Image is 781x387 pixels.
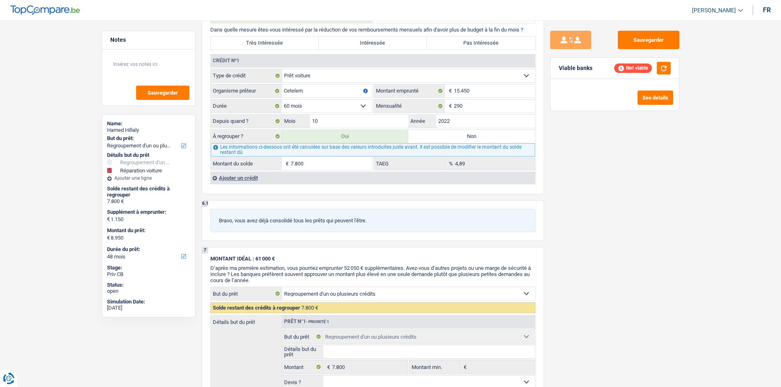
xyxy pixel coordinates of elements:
label: Année [408,115,436,128]
button: See details [638,91,673,105]
span: € [445,84,454,97]
div: Hamed Hillaly [107,127,190,134]
span: € [107,216,110,222]
input: AAAA [436,115,535,128]
label: Supplément à emprunter: [107,209,189,215]
label: Non [408,130,535,143]
label: Depuis quand ? [211,115,282,128]
button: Sauvegarder [618,31,679,49]
div: Crédit nº1 [211,58,241,63]
span: - Priorité 1 [306,319,329,324]
span: € [323,360,332,373]
img: TopCompare Logo [10,5,80,15]
label: Montant [282,360,323,373]
span: Sauvegarder [148,90,178,95]
div: [DATE] [107,305,190,311]
div: Priv CB [107,271,190,278]
span: € [445,100,454,113]
div: Viable banks [559,65,592,72]
div: Prêt n°1 [282,319,331,324]
span: € [460,360,469,373]
h5: Notes [110,36,187,43]
span: € [282,157,291,170]
label: Montant min. [410,360,460,373]
div: Ajouter une ligne [107,175,190,181]
span: Solde restant des crédits à regrouper [213,305,300,311]
input: MM [310,115,409,128]
label: Montant emprunté [374,84,445,97]
div: 7.800 € [107,198,190,205]
button: Sauvegarder [136,86,189,100]
label: Oui [282,130,409,143]
a: [PERSON_NAME] [685,4,743,17]
label: Organisme prêteur [211,84,282,97]
div: Les informations ci-dessous ont été calculées sur base des valeurs introduites juste avant. Il es... [211,143,535,156]
p: Dans quelle mesure êtes-vous intéressé par la réduction de vos remboursements mensuels afin d'avo... [210,27,535,33]
label: Détails but du prêt [211,315,282,325]
label: À regrouper ? [211,130,282,143]
div: 6.1 [202,201,208,207]
label: Durée [211,100,282,113]
label: Très Intéressée [211,36,319,50]
div: fr [763,6,771,14]
p: Bravo, vous avez déjà consolidé tous les prêts qui peuvent l'être. [219,217,527,224]
div: Détails but du prêt [107,152,190,158]
span: [PERSON_NAME] [692,7,736,14]
label: Pas Intéressée [427,36,535,50]
span: MONTANT IDÉAL : 61 000 € [210,256,275,262]
div: open [107,288,190,294]
span: % [445,157,455,170]
label: But du prêt: [107,135,189,142]
label: Durée du prêt: [107,246,189,253]
label: Intéressée [319,36,427,50]
label: Montant du solde [211,157,282,170]
span: € [107,235,110,241]
div: Simulation Date: [107,299,190,305]
label: But du prêt [211,287,282,300]
div: Solde restant des crédits à regrouper [107,186,190,198]
span: 7.800 € [301,305,318,311]
div: 7 [202,247,208,253]
label: Type de crédit [211,69,282,82]
div: Ajouter un crédit [210,172,535,184]
label: Détails but du prêt [282,345,323,358]
span: D’après ma première estimation, vous pourriez emprunter 52 050 € supplémentaires. Avez-vous d’aut... [210,265,531,283]
label: TAEG [374,157,445,170]
label: But du prêt [282,330,323,343]
label: Mois [282,115,310,128]
label: Montant du prêt: [107,227,189,234]
div: Stage: [107,265,190,271]
label: Mensualité [374,100,445,113]
div: Not viable [614,63,652,72]
div: Name: [107,120,190,127]
div: Status: [107,282,190,288]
